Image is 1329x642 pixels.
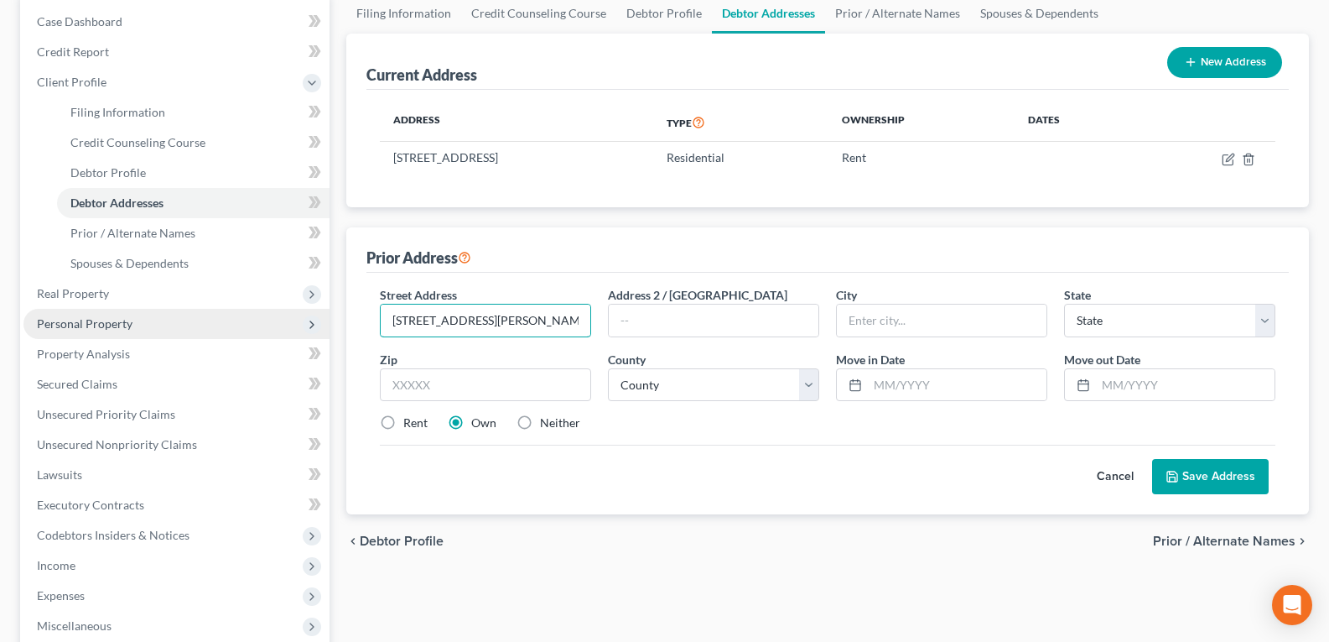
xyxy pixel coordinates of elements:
[37,528,189,542] span: Codebtors Insiders & Notices
[23,339,330,369] a: Property Analysis
[360,535,444,548] span: Debtor Profile
[37,407,175,421] span: Unsecured Priority Claims
[380,103,653,142] th: Address
[37,286,109,300] span: Real Property
[868,369,1046,401] input: MM/YYYY
[403,415,428,431] label: Rent
[57,97,330,128] a: Filing Information
[23,7,330,37] a: Case Dashboard
[837,305,1046,337] input: Enter city...
[37,44,109,59] span: Credit Report
[1064,352,1140,367] span: Move out Date
[37,437,197,451] span: Unsecured Nonpriority Claims
[57,188,330,218] a: Debtor Addresses
[1078,460,1152,493] button: Cancel
[653,103,828,142] th: Type
[1015,103,1136,142] th: Dates
[1152,459,1269,494] button: Save Address
[1153,535,1309,548] button: Prior / Alternate Names chevron_right
[37,347,130,361] span: Property Analysis
[381,305,590,337] input: Enter street address
[1272,585,1312,625] div: Open Intercom Messenger
[37,619,112,633] span: Miscellaneous
[23,369,330,399] a: Secured Claims
[37,14,122,29] span: Case Dashboard
[380,142,653,174] td: [STREET_ADDRESS]
[37,498,144,512] span: Executory Contracts
[828,142,1015,174] td: Rent
[366,248,471,268] div: Prior Address
[57,128,330,158] a: Credit Counseling Course
[380,288,457,302] span: Street Address
[346,535,360,548] i: chevron_left
[23,399,330,430] a: Unsecured Priority Claims
[1064,288,1091,302] span: State
[57,218,330,248] a: Prior / Alternate Names
[37,75,106,89] span: Client Profile
[70,226,195,240] span: Prior / Alternate Names
[540,415,580,431] label: Neither
[380,352,397,367] span: Zip
[609,305,818,337] input: --
[23,37,330,67] a: Credit Report
[23,460,330,490] a: Lawsuits
[37,588,85,603] span: Expenses
[37,316,132,331] span: Personal Property
[1295,535,1309,548] i: chevron_right
[70,165,146,180] span: Debtor Profile
[1167,47,1282,78] button: New Address
[836,352,905,367] span: Move in Date
[608,286,787,304] label: Address 2 / [GEOGRAPHIC_DATA]
[836,288,857,302] span: City
[608,352,646,367] span: County
[37,467,82,482] span: Lawsuits
[70,256,189,270] span: Spouses & Dependents
[23,490,330,520] a: Executory Contracts
[366,65,477,85] div: Current Address
[653,142,828,174] td: Residential
[37,377,117,391] span: Secured Claims
[1153,535,1295,548] span: Prior / Alternate Names
[471,415,496,431] label: Own
[346,535,444,548] button: chevron_left Debtor Profile
[70,196,164,210] span: Debtor Addresses
[70,105,165,119] span: Filing Information
[380,368,591,402] input: XXXXX
[70,135,205,149] span: Credit Counseling Course
[57,158,330,188] a: Debtor Profile
[1096,369,1274,401] input: MM/YYYY
[23,430,330,460] a: Unsecured Nonpriority Claims
[828,103,1015,142] th: Ownership
[37,558,75,572] span: Income
[57,248,330,279] a: Spouses & Dependents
